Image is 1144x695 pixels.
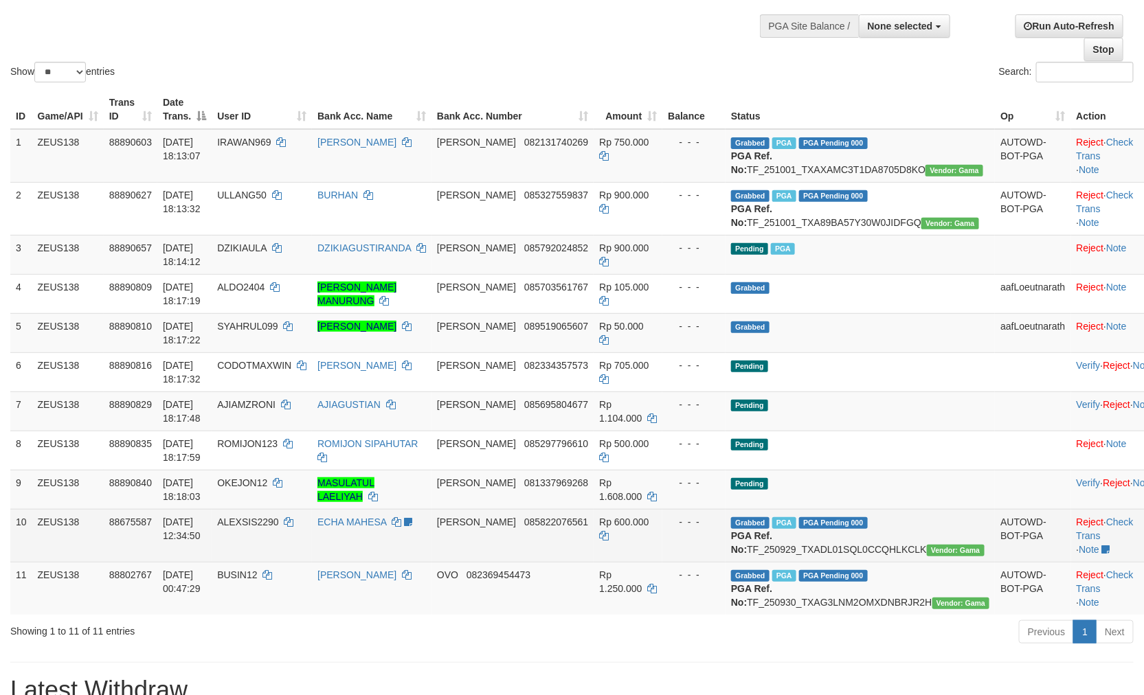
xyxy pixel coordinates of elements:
[1103,399,1131,410] a: Reject
[10,352,32,391] td: 6
[109,137,152,148] span: 88890603
[212,90,312,129] th: User ID: activate to sort column ascending
[217,137,271,148] span: IRAWAN969
[524,242,588,253] span: Copy 085792024852 to clipboard
[317,569,396,580] a: [PERSON_NAME]
[437,360,516,371] span: [PERSON_NAME]
[995,90,1070,129] th: Op: activate to sort column ascending
[1106,242,1127,253] a: Note
[668,568,720,582] div: - - -
[10,90,32,129] th: ID
[772,137,796,149] span: Marked by aafanarl
[668,437,720,451] div: - - -
[599,399,642,424] span: Rp 1.104.000
[317,477,374,502] a: MASULATUL LAELIYAH
[163,242,201,267] span: [DATE] 18:14:12
[731,583,772,608] b: PGA Ref. No:
[1077,190,1104,201] a: Reject
[163,399,201,424] span: [DATE] 18:17:48
[668,358,720,372] div: - - -
[524,399,588,410] span: Copy 085695804677 to clipboard
[217,282,265,293] span: ALDO2404
[926,165,983,176] span: Vendor URL: https://trx31.1velocity.biz
[437,190,516,201] span: [PERSON_NAME]
[594,90,662,129] th: Amount: activate to sort column ascending
[431,90,594,129] th: Bank Acc. Number: activate to sort column ascending
[799,190,868,202] span: PGA Pending
[731,439,768,451] span: Pending
[599,282,649,293] span: Rp 105.000
[668,319,720,333] div: - - -
[599,137,649,148] span: Rp 750.000
[668,241,720,255] div: - - -
[109,321,152,332] span: 88890810
[668,280,720,294] div: - - -
[524,282,588,293] span: Copy 085703561767 to clipboard
[1077,477,1101,488] a: Verify
[599,438,649,449] span: Rp 500.000
[731,137,770,149] span: Grabbed
[1079,597,1100,608] a: Note
[524,137,588,148] span: Copy 082131740269 to clipboard
[217,438,278,449] span: ROMIJON123
[217,569,257,580] span: BUSIN12
[726,562,995,615] td: TF_250930_TXAG3LNM2OMXDNBRJR2H
[32,562,104,615] td: ZEUS138
[163,569,201,594] span: [DATE] 00:47:29
[599,190,649,201] span: Rp 900.000
[1036,62,1134,82] input: Search:
[10,562,32,615] td: 11
[10,619,467,638] div: Showing 1 to 11 of 11 entries
[109,516,152,527] span: 88675587
[10,235,32,274] td: 3
[1084,38,1123,61] a: Stop
[1106,321,1127,332] a: Note
[599,360,649,371] span: Rp 705.000
[995,509,1070,562] td: AUTOWD-BOT-PGA
[109,569,152,580] span: 88802767
[317,321,396,332] a: [PERSON_NAME]
[163,321,201,345] span: [DATE] 18:17:22
[772,517,796,529] span: Marked by aafpengsreynich
[109,360,152,371] span: 88890816
[668,188,720,202] div: - - -
[921,218,979,229] span: Vendor URL: https://trx31.1velocity.biz
[668,515,720,529] div: - - -
[32,431,104,470] td: ZEUS138
[437,516,516,527] span: [PERSON_NAME]
[524,190,588,201] span: Copy 085327559837 to clipboard
[524,516,588,527] span: Copy 085822076561 to clipboard
[1103,360,1131,371] a: Reject
[10,391,32,431] td: 7
[599,516,649,527] span: Rp 600.000
[731,150,772,175] b: PGA Ref. No:
[731,478,768,490] span: Pending
[317,190,358,201] a: BURHAN
[731,361,768,372] span: Pending
[662,90,726,129] th: Balance
[932,597,990,609] span: Vendor URL: https://trx31.1velocity.biz
[32,470,104,509] td: ZEUS138
[109,242,152,253] span: 88890657
[10,509,32,562] td: 10
[34,62,86,82] select: Showentries
[1106,438,1127,449] a: Note
[437,282,516,293] span: [PERSON_NAME]
[799,570,868,582] span: PGA Pending
[163,516,201,541] span: [DATE] 12:34:50
[317,438,418,449] a: ROMIJON SIPAHUTAR
[437,399,516,410] span: [PERSON_NAME]
[32,129,104,183] td: ZEUS138
[1077,321,1104,332] a: Reject
[109,282,152,293] span: 88890809
[317,516,386,527] a: ECHA MAHESA
[217,360,291,371] span: CODOTMAXWIN
[524,438,588,449] span: Copy 085297796610 to clipboard
[1077,516,1134,541] a: Check Trans
[317,242,411,253] a: DZIKIAGUSTIRANDA
[799,517,868,529] span: PGA Pending
[726,129,995,183] td: TF_251001_TXAXAMC3T1DA8705D8KO
[217,190,267,201] span: ULLANG50
[437,477,516,488] span: [PERSON_NAME]
[599,242,649,253] span: Rp 900.000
